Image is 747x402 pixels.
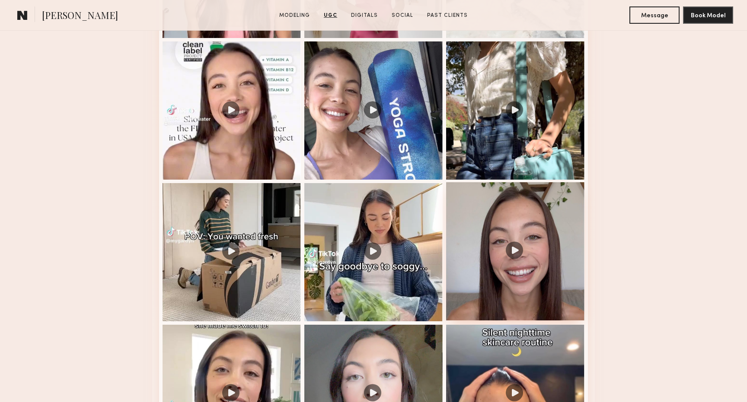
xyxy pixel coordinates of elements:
a: Past Clients [424,12,471,19]
span: [PERSON_NAME] [42,9,118,24]
button: Message [629,6,680,24]
a: Modeling [276,12,313,19]
a: UGC [320,12,341,19]
a: Book Model [683,11,733,19]
a: Digitals [348,12,381,19]
button: Book Model [683,6,733,24]
a: Social [388,12,417,19]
